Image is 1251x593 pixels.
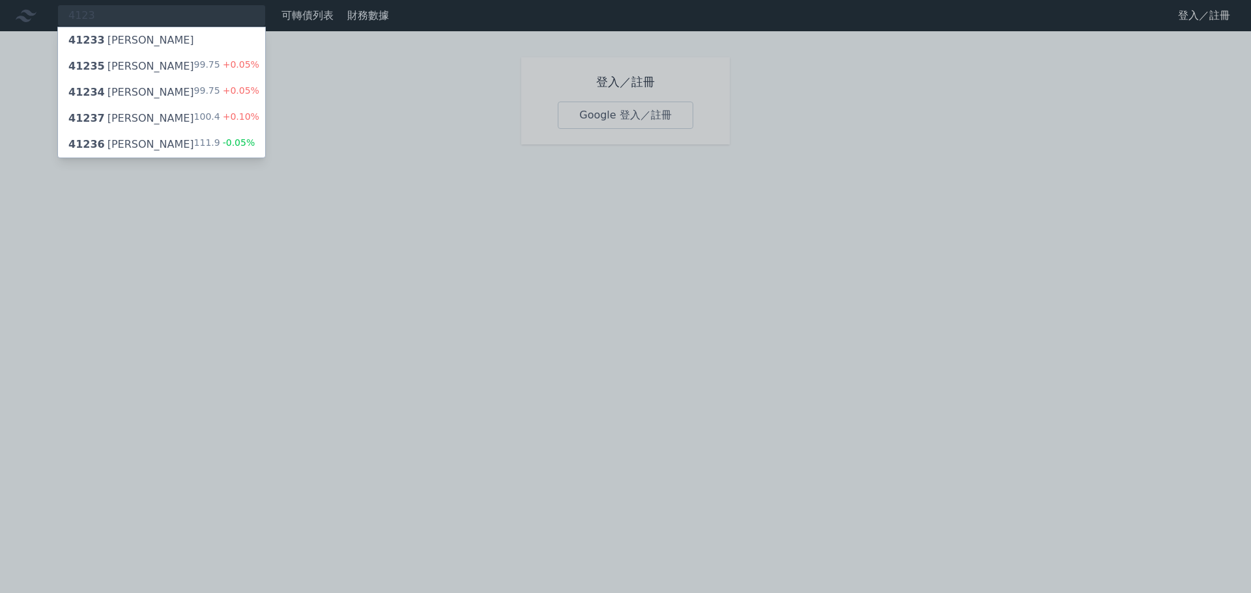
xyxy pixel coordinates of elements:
a: 41237[PERSON_NAME] 100.4+0.10% [58,105,265,131]
span: 41233 [68,34,105,46]
div: 99.75 [194,59,259,74]
div: [PERSON_NAME] [68,137,194,152]
span: 41235 [68,60,105,72]
a: 41233[PERSON_NAME] [58,27,265,53]
div: [PERSON_NAME] [68,59,194,74]
div: 100.4 [194,111,259,126]
span: +0.05% [220,59,259,70]
div: [PERSON_NAME] [68,33,194,48]
span: 41234 [68,86,105,98]
span: +0.10% [220,111,259,122]
span: -0.05% [220,137,255,148]
a: 41234[PERSON_NAME] 99.75+0.05% [58,79,265,105]
div: [PERSON_NAME] [68,111,194,126]
a: 41236[PERSON_NAME] 111.9-0.05% [58,131,265,158]
span: +0.05% [220,85,259,96]
span: 41237 [68,112,105,124]
span: 41236 [68,138,105,150]
div: [PERSON_NAME] [68,85,194,100]
div: 111.9 [194,137,255,152]
a: 41235[PERSON_NAME] 99.75+0.05% [58,53,265,79]
div: 99.75 [194,85,259,100]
